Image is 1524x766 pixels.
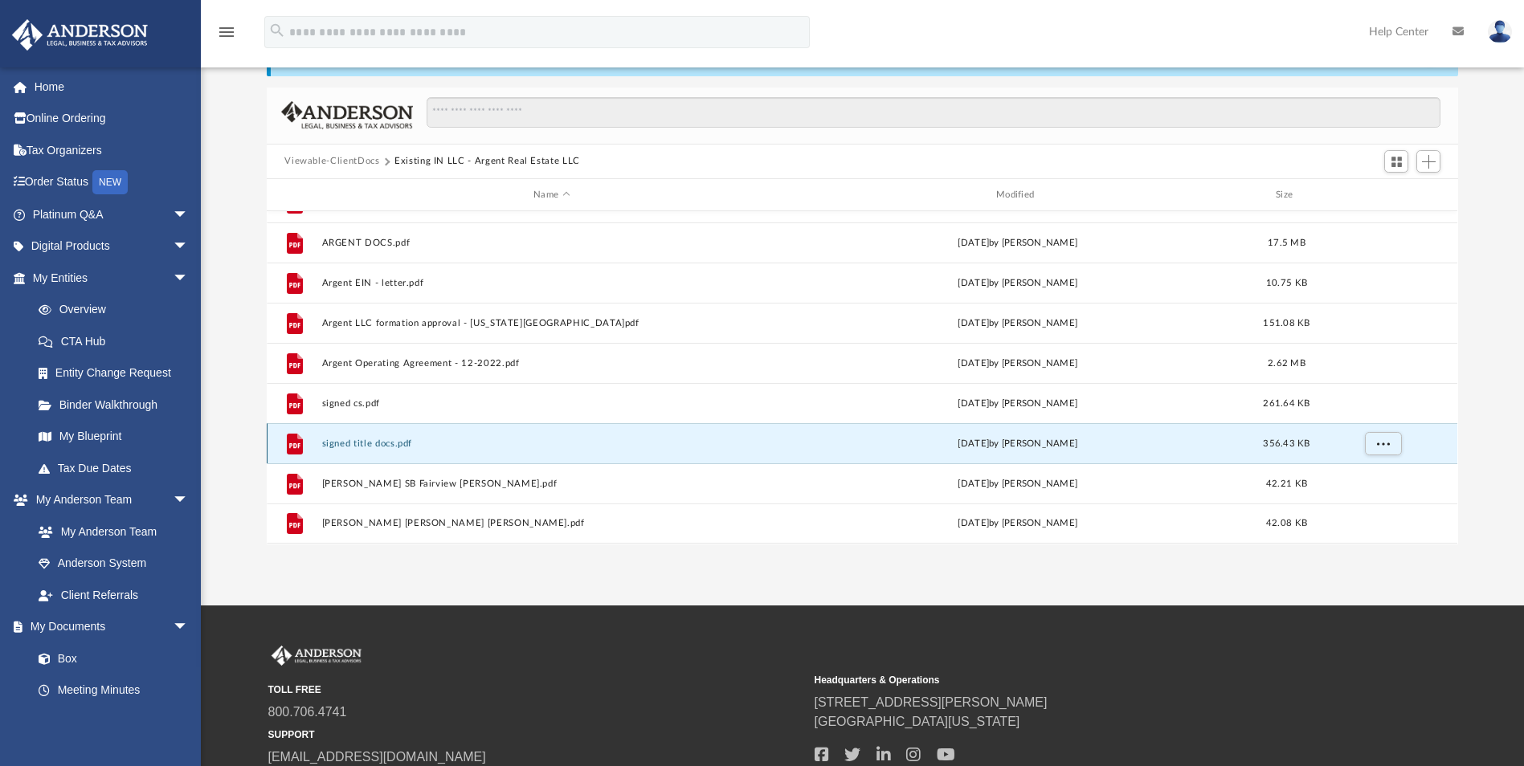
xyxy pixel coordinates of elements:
img: Anderson Advisors Platinum Portal [7,19,153,51]
button: Existing IN LLC - Argent Real Estate LLC [394,154,580,169]
a: My Documentsarrow_drop_down [11,611,205,643]
span: arrow_drop_down [173,230,205,263]
a: My Anderson Teamarrow_drop_down [11,484,205,516]
a: [EMAIL_ADDRESS][DOMAIN_NAME] [268,750,486,764]
span: arrow_drop_down [173,611,205,644]
i: menu [217,22,236,42]
span: 10.75 KB [1266,279,1307,287]
a: 800.706.4741 [268,705,347,719]
button: [PERSON_NAME] [PERSON_NAME] [PERSON_NAME].pdf [322,519,782,529]
a: Online Ordering [11,103,213,135]
div: Name [321,188,781,202]
div: [DATE] by [PERSON_NAME] [788,276,1248,291]
div: NEW [92,170,128,194]
a: CTA Hub [22,325,213,357]
button: Argent Operating Agreement - 12-2022.pdf [322,358,782,369]
a: My Anderson Team [22,515,197,548]
button: signed title docs.pdf [322,438,782,449]
div: [DATE] by [PERSON_NAME] [788,316,1248,331]
button: Argent LLC formation approval - [US_STATE][GEOGRAPHIC_DATA]pdf [322,318,782,328]
div: Modified [788,188,1248,202]
a: Forms Library [22,706,197,738]
div: [DATE] by [PERSON_NAME] [788,397,1248,411]
span: 151.08 KB [1264,319,1310,328]
input: Search files and folders [427,97,1440,128]
button: [PERSON_NAME] SB Fairview [PERSON_NAME].pdf [322,479,782,489]
small: Headquarters & Operations [815,673,1350,687]
a: Overview [22,294,213,326]
div: [DATE] by [PERSON_NAME] [788,357,1248,371]
span: 2.62 MB [1268,359,1305,368]
a: Order StatusNEW [11,166,213,199]
button: More options [1365,432,1402,456]
div: Size [1255,188,1319,202]
span: arrow_drop_down [173,484,205,517]
img: User Pic [1488,20,1512,43]
a: Entity Change Request [22,357,213,389]
i: search [268,22,286,39]
a: Binder Walkthrough [22,389,213,421]
a: My Blueprint [22,421,205,453]
a: Digital Productsarrow_drop_down [11,230,213,263]
div: [DATE] by [PERSON_NAME] [788,477,1248,491]
span: 42.08 KB [1266,519,1307,528]
span: 356.43 KB [1264,439,1310,448]
a: Box [22,642,197,674]
button: ARGENT DOCS.pdf [322,238,782,248]
a: Meeting Minutes [22,674,205,707]
button: Viewable-ClientDocs [284,154,379,169]
a: Tax Due Dates [22,452,213,484]
img: Anderson Advisors Platinum Portal [268,646,365,666]
button: Add [1416,150,1440,173]
a: Platinum Q&Aarrow_drop_down [11,198,213,230]
a: menu [217,31,236,42]
button: Argent EIN - letter.pdf [322,278,782,288]
a: [GEOGRAPHIC_DATA][US_STATE] [815,715,1020,728]
button: signed cs.pdf [322,398,782,409]
button: Switch to Grid View [1384,150,1408,173]
div: id [274,188,314,202]
span: 42.21 KB [1266,479,1307,488]
small: TOLL FREE [268,682,803,697]
div: grid [267,211,1457,544]
div: [DATE] by [PERSON_NAME] [788,437,1248,451]
div: id [1326,188,1439,202]
span: arrow_drop_down [173,262,205,295]
a: My Entitiesarrow_drop_down [11,262,213,294]
a: Home [11,71,213,103]
span: arrow_drop_down [173,198,205,231]
a: [STREET_ADDRESS][PERSON_NAME] [815,695,1048,709]
div: [DATE] by [PERSON_NAME] [788,236,1248,251]
span: 17.5 MB [1268,238,1305,247]
div: [DATE] by [PERSON_NAME] [788,517,1248,532]
a: Anderson System [22,548,205,580]
small: SUPPORT [268,727,803,742]
a: Client Referrals [22,579,205,611]
span: 261.64 KB [1264,399,1310,408]
a: Tax Organizers [11,134,213,166]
